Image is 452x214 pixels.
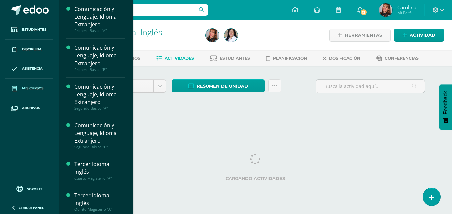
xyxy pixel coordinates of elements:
[63,4,208,16] input: Busca un usuario...
[74,207,125,212] div: Quinto Magisterio "A"
[385,56,419,61] span: Conferencias
[329,29,391,42] a: Herramientas
[5,20,53,40] a: Estudiantes
[74,106,125,111] div: Segundo Básico "A"
[5,59,53,79] a: Asistencia
[74,145,125,149] div: Segundo Básico "B"
[224,29,238,42] img: 370ed853a3a320774bc16059822190fc.png
[443,91,449,114] span: Feedback
[86,176,425,181] label: Cargando actividades
[345,29,382,41] span: Herramientas
[74,192,125,212] a: Tercer idioma: InglésQuinto Magisterio "A"
[74,44,125,72] a: Comunicación y Lenguaje, Idioma ExtranjeroPrimero Básico "B"
[273,56,307,61] span: Planificación
[376,53,419,64] a: Conferencias
[74,122,125,145] div: Comunicación y Lenguaje, Idioma Extranjero
[316,80,425,93] input: Busca la actividad aquí...
[197,80,248,92] span: Resumen de unidad
[22,47,42,52] span: Disciplina
[74,5,125,33] a: Comunicación y Lenguaje, Idioma ExtranjeroPrimero Básico "A"
[394,29,444,42] a: Actividad
[74,122,125,149] a: Comunicación y Lenguaje, Idioma ExtranjeroSegundo Básico "B"
[19,205,44,210] span: Cerrar panel
[74,160,125,176] div: Tercer Idioma: Inglés
[84,27,198,37] h1: Tercer Idioma: Inglés
[360,9,367,16] span: 13
[323,53,360,64] a: Dosificación
[397,4,416,11] span: Carolina
[5,40,53,59] a: Disciplina
[74,83,125,111] a: Comunicación y Lenguaje, Idioma ExtranjeroSegundo Básico "A"
[165,56,194,61] span: Actividades
[74,176,125,181] div: Cuarto Magisterio "A"
[27,187,43,191] span: Soporte
[210,53,250,64] a: Estudiantes
[8,184,51,193] a: Soporte
[74,44,125,67] div: Comunicación y Lenguaje, Idioma Extranjero
[439,84,452,130] button: Feedback - Mostrar encuesta
[397,10,416,16] span: Mi Perfil
[329,56,360,61] span: Dosificación
[74,5,125,28] div: Comunicación y Lenguaje, Idioma Extranjero
[206,29,219,42] img: 17867b346fd2fc05e59add6266d41238.png
[74,28,125,33] div: Primero Básico "A"
[172,79,265,92] a: Resumen de unidad
[266,53,307,64] a: Planificación
[410,29,435,41] span: Actividad
[220,56,250,61] span: Estudiantes
[22,105,40,111] span: Archivos
[5,79,53,98] a: Mis cursos
[379,3,392,17] img: 17867b346fd2fc05e59add6266d41238.png
[5,98,53,118] a: Archivos
[74,160,125,180] a: Tercer Idioma: InglésCuarto Magisterio "A"
[74,83,125,106] div: Comunicación y Lenguaje, Idioma Extranjero
[22,27,46,32] span: Estudiantes
[156,53,194,64] a: Actividades
[74,192,125,207] div: Tercer idioma: Inglés
[74,67,125,72] div: Primero Básico "B"
[22,66,43,71] span: Asistencia
[22,86,43,91] span: Mis cursos
[84,37,198,43] div: Cuarto Magisterio 'A'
